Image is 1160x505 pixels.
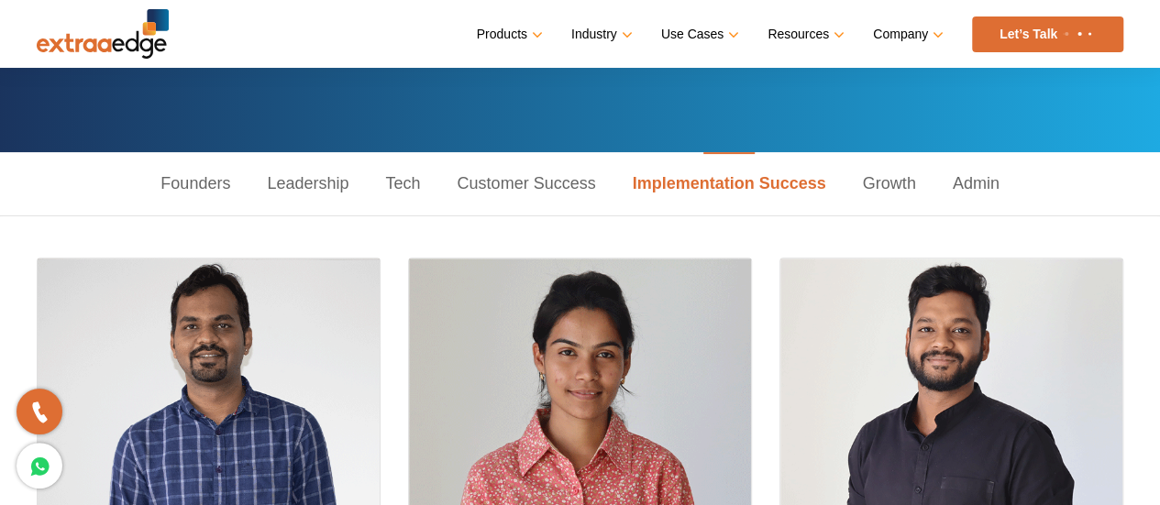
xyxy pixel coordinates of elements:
a: Products [477,21,539,48]
a: Growth [845,152,934,215]
a: Implementation Success [614,152,845,215]
a: Resources [768,21,841,48]
a: Customer Success [438,152,613,215]
a: Admin [934,152,1018,215]
a: Founders [142,152,249,215]
a: Industry [571,21,629,48]
a: Use Cases [661,21,735,48]
a: Company [873,21,940,48]
a: Leadership [249,152,367,215]
a: Let’s Talk [972,16,1123,52]
a: Tech [367,152,438,215]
